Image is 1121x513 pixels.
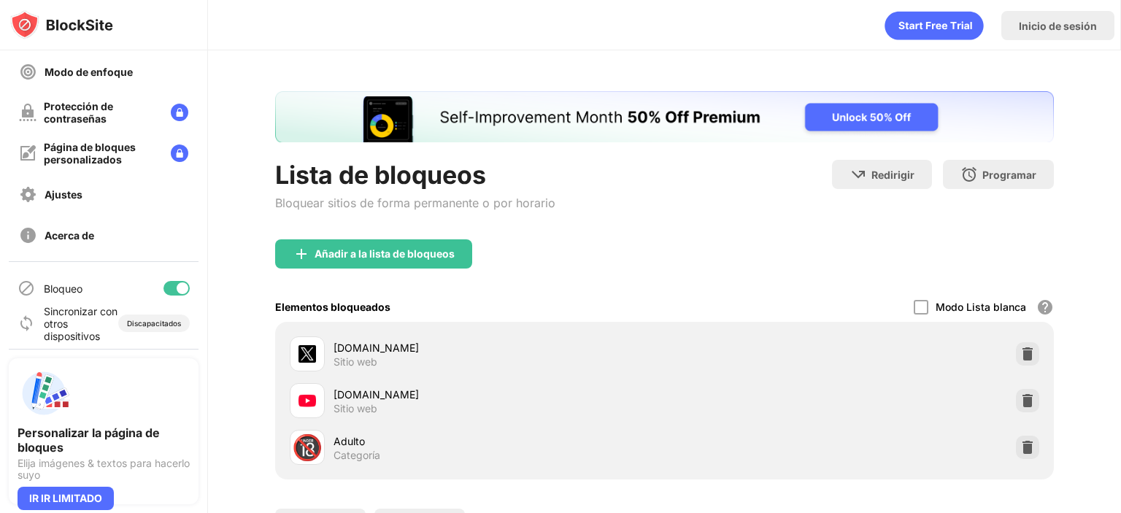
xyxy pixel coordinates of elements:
[275,91,1054,142] iframe: Banner
[171,144,188,162] img: lock-menu.svg
[292,433,323,463] div: 🔞
[171,104,188,121] img: lock-menu.svg
[1019,20,1097,32] div: Inicio de sesión
[45,66,133,78] div: Modo de enfoque
[18,425,190,455] div: Personalizar la página de bloques
[298,392,316,409] img: favicons
[19,63,37,81] img: focus-off.svg
[871,169,914,181] div: Redirigir
[10,10,113,39] img: logo-blocksite.svg
[19,144,36,162] img: customize-block-page-off.svg
[315,248,455,260] div: Añadir a la lista de bloqueos
[885,11,984,40] div: animation
[275,160,555,190] div: Lista de bloqueos
[19,226,37,244] img: about-off.svg
[45,188,82,201] div: Ajustes
[18,315,35,332] img: sync-icon.svg
[334,387,664,402] div: [DOMAIN_NAME]
[44,282,82,295] div: Bloqueo
[982,169,1036,181] div: Programar
[19,104,36,121] img: password-protection-off.svg
[18,487,114,510] div: IR IR LIMITADO
[44,141,159,166] div: Página de bloques personalizados
[334,340,664,355] div: [DOMAIN_NAME]
[275,301,390,313] div: Elementos bloqueados
[334,449,380,462] div: Categoría
[298,345,316,363] img: favicons
[45,229,94,242] div: Acerca de
[334,433,664,449] div: Adulto
[19,185,37,204] img: settings-off.svg
[18,279,35,297] img: blocking-icon.svg
[936,301,1026,313] div: Modo Lista blanca
[18,367,70,420] img: push-custom-page.svg
[44,305,118,342] div: Sincronizar con otros dispositivos
[334,355,377,369] div: Sitio web
[275,196,555,210] div: Bloquear sitios de forma permanente o por horario
[334,402,377,415] div: Sitio web
[18,458,190,481] div: Elija imágenes & textos para hacerlo suyo
[127,319,181,328] div: Discapacitados
[44,100,159,125] div: Protección de contraseñas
